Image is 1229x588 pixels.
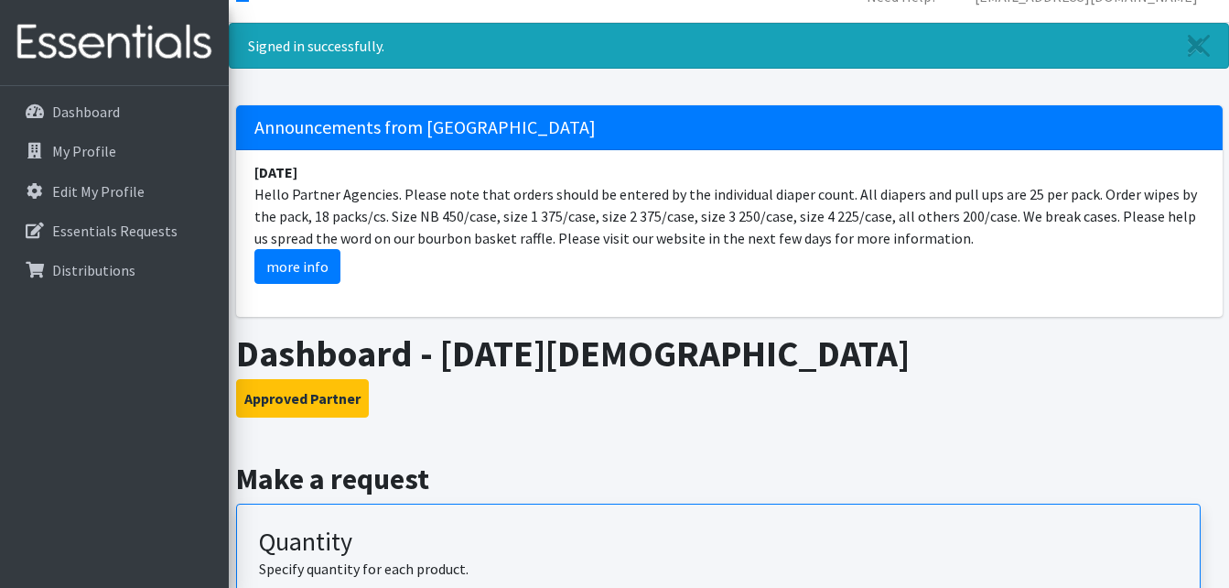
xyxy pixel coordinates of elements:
[1170,24,1228,68] a: Close
[52,182,145,201] p: Edit My Profile
[7,133,221,169] a: My Profile
[7,212,221,249] a: Essentials Requests
[236,332,1223,376] h1: Dashboard - [DATE][DEMOGRAPHIC_DATA]
[254,249,340,284] a: more info
[7,252,221,289] a: Distributions
[7,12,221,73] img: HumanEssentials
[236,379,369,418] button: Approved Partner
[52,222,178,240] p: Essentials Requests
[7,93,221,130] a: Dashboard
[236,105,1223,150] h5: Announcements from [GEOGRAPHIC_DATA]
[229,23,1229,69] div: Signed in successfully.
[259,558,1178,580] p: Specify quantity for each product.
[7,173,221,210] a: Edit My Profile
[236,462,1223,496] h2: Make a request
[52,142,116,160] p: My Profile
[254,163,297,181] strong: [DATE]
[259,527,1178,558] h3: Quantity
[52,261,135,279] p: Distributions
[52,103,120,121] p: Dashboard
[236,150,1223,295] li: Hello Partner Agencies. Please note that orders should be entered by the individual diaper count....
